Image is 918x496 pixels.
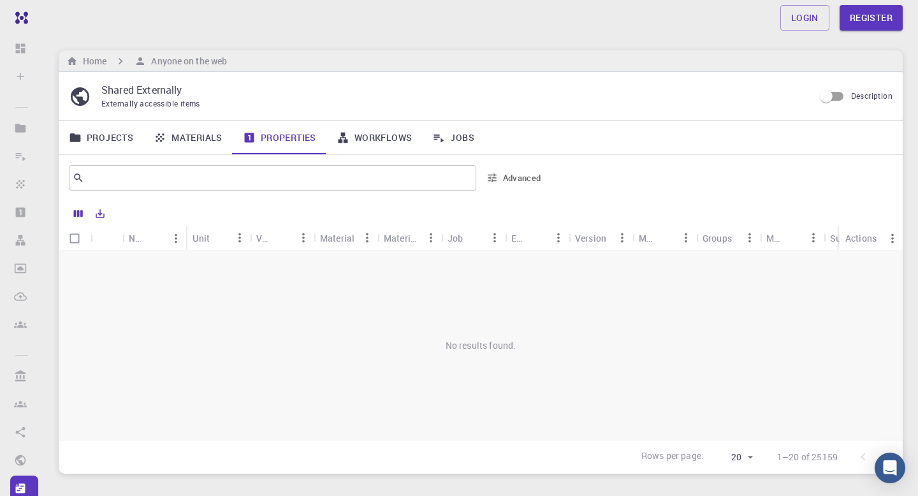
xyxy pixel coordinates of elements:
[676,228,696,248] button: Menu
[639,226,655,251] div: Model
[548,228,569,248] button: Menu
[193,226,210,251] div: Unit
[803,228,824,248] button: Menu
[357,228,377,248] button: Menu
[655,228,676,248] button: Sort
[59,251,903,440] div: No results found.
[122,226,186,251] div: Name
[709,448,757,467] div: 20
[569,226,632,251] div: Version
[64,54,229,68] nav: breadcrumb
[101,98,200,108] span: Externally accessible items
[739,228,760,248] button: Menu
[250,226,314,251] div: Value
[840,5,903,31] a: Register
[326,121,423,154] a: Workflows
[876,444,901,470] button: Go to next page
[851,91,892,101] span: Description
[422,121,484,154] a: Jobs
[233,121,326,154] a: Properties
[384,226,421,251] div: Material Formula
[703,226,732,251] div: Groups
[780,5,829,31] a: Login
[229,228,250,248] button: Menu
[448,226,463,251] div: Job
[256,226,273,251] div: Value
[441,226,505,251] div: Job
[882,228,903,249] button: Menu
[641,449,704,464] p: Rows per page:
[528,228,548,248] button: Sort
[783,228,803,248] button: Sort
[59,121,143,154] a: Projects
[612,228,632,248] button: Menu
[839,226,903,251] div: Actions
[777,451,838,463] p: 1–20 of 25159
[101,82,804,98] p: Shared Externally
[760,226,824,251] div: Method
[129,226,145,251] div: Name
[89,203,111,224] button: Export
[845,226,877,251] div: Actions
[293,228,314,248] button: Menu
[68,203,89,224] button: Columns
[505,226,569,251] div: Engine
[143,121,233,154] a: Materials
[273,228,293,248] button: Sort
[511,226,528,251] div: Engine
[78,54,106,68] h6: Home
[314,226,377,251] div: Material
[146,54,227,68] h6: Anyone on the web
[320,226,354,251] div: Material
[145,228,166,249] button: Sort
[632,226,696,251] div: Model
[696,226,760,251] div: Groups
[481,168,548,188] button: Advanced
[766,226,783,251] div: Method
[575,226,606,251] div: Version
[484,228,505,248] button: Menu
[421,228,441,248] button: Menu
[166,228,186,249] button: Menu
[875,453,905,483] div: Open Intercom Messenger
[91,226,122,251] div: Icon
[186,226,250,251] div: Unit
[377,226,441,251] div: Material Formula
[10,11,28,24] img: logo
